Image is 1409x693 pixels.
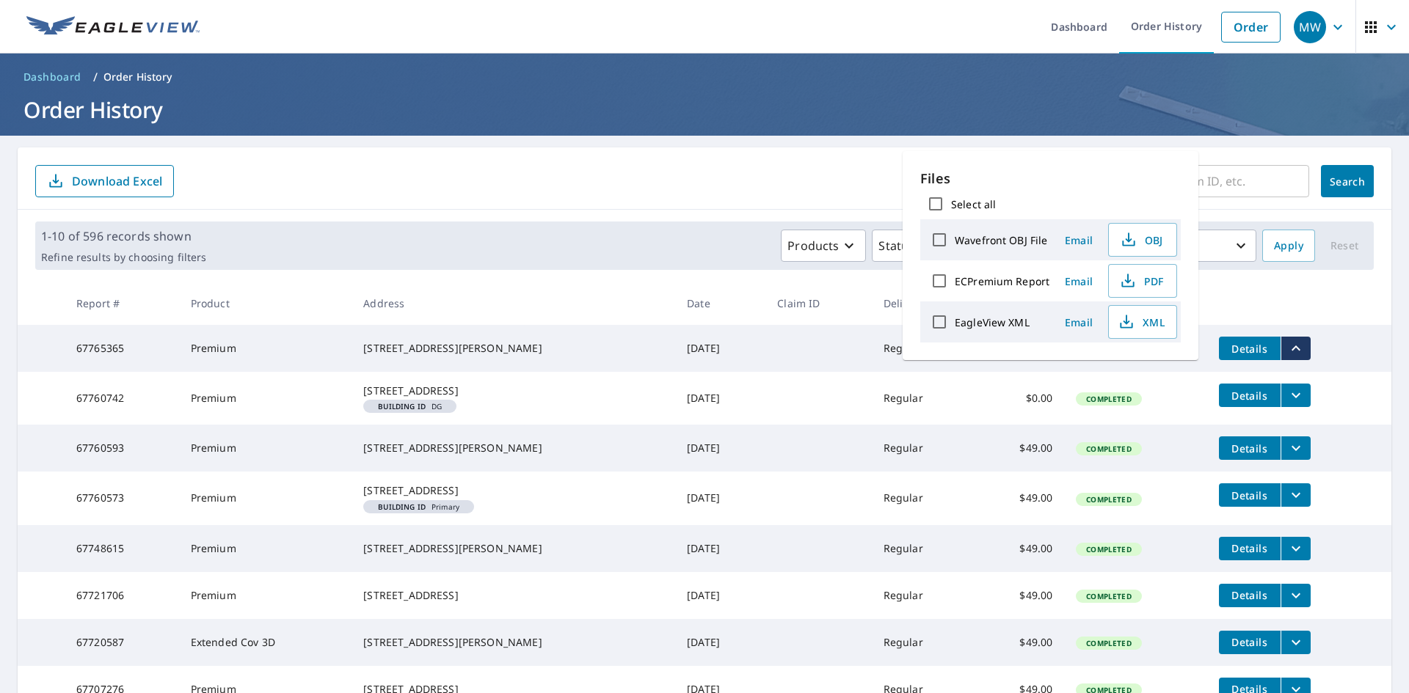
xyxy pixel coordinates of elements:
button: Search [1321,165,1374,197]
button: Email [1055,311,1102,334]
td: Premium [179,572,352,619]
td: Premium [179,472,352,524]
td: Regular [872,572,975,619]
button: detailsBtn-67720587 [1219,631,1281,654]
div: MW [1294,11,1326,43]
td: $49.00 [974,525,1064,572]
td: Regular [872,619,975,666]
td: 67760593 [65,425,179,472]
span: Details [1228,635,1272,649]
span: Details [1228,441,1272,455]
button: filesDropdownBtn-67720587 [1281,631,1311,654]
a: Dashboard [18,65,87,89]
span: Details [1228,588,1272,602]
span: Email [1061,233,1096,247]
th: Date [675,282,765,325]
div: [STREET_ADDRESS][PERSON_NAME] [363,341,663,356]
td: [DATE] [675,572,765,619]
span: OBJ [1118,231,1165,249]
label: Wavefront OBJ File [955,233,1047,247]
span: DG [369,403,451,410]
button: Apply [1262,230,1315,262]
label: Select all [951,197,996,211]
th: Report # [65,282,179,325]
p: 1-10 of 596 records shown [41,227,206,245]
button: filesDropdownBtn-67760742 [1281,384,1311,407]
td: Premium [179,325,352,372]
button: Email [1055,229,1102,252]
button: filesDropdownBtn-67760593 [1281,436,1311,460]
label: EagleView XML [955,315,1030,329]
a: Order [1221,12,1281,43]
div: [STREET_ADDRESS][PERSON_NAME] [363,541,663,556]
td: Regular [872,525,975,572]
td: Regular [872,472,975,524]
p: Download Excel [72,173,162,189]
button: Download Excel [35,165,174,197]
td: 67765365 [65,325,179,372]
span: Search [1333,175,1362,188]
p: Status [878,237,914,254]
button: filesDropdownBtn-67765365 [1281,337,1311,360]
td: [DATE] [675,425,765,472]
span: Completed [1077,394,1140,404]
span: Completed [1077,494,1140,505]
img: EV Logo [26,16,200,38]
div: [STREET_ADDRESS] [363,384,663,398]
div: [STREET_ADDRESS][PERSON_NAME] [363,635,663,650]
button: detailsBtn-67765365 [1219,337,1281,360]
td: Premium [179,372,352,425]
td: Regular [872,325,975,372]
label: ECPremium Report [955,274,1049,288]
td: 67721706 [65,572,179,619]
button: detailsBtn-67760593 [1219,436,1281,460]
p: Files [920,169,1181,188]
span: Completed [1077,591,1140,601]
button: XML [1108,305,1177,339]
td: Extended Cov 3D [179,619,352,666]
span: Details [1228,389,1272,403]
p: Products [787,237,839,254]
td: [DATE] [675,325,765,372]
td: $0.00 [974,372,1064,425]
li: / [93,68,98,86]
span: Completed [1077,444,1140,454]
button: OBJ [1108,223,1177,257]
button: filesDropdownBtn-67760573 [1281,483,1311,507]
th: Claim ID [765,282,871,325]
span: Apply [1274,237,1303,255]
nav: breadcrumb [18,65,1391,89]
span: Completed [1077,638,1140,648]
button: detailsBtn-67721706 [1219,584,1281,607]
p: Order History [103,70,172,84]
td: 67760573 [65,472,179,524]
span: XML [1118,313,1165,331]
td: $49.00 [974,425,1064,472]
p: Refine results by choosing filters [41,251,206,264]
div: [STREET_ADDRESS] [363,483,663,498]
em: Building ID [378,503,426,510]
h1: Order History [18,95,1391,125]
td: Premium [179,525,352,572]
button: Status [872,230,942,262]
span: Details [1228,488,1272,502]
span: PDF [1118,272,1165,290]
button: Email [1055,270,1102,293]
button: filesDropdownBtn-67721706 [1281,584,1311,607]
button: detailsBtn-67748615 [1219,537,1281,560]
span: Email [1061,274,1096,288]
em: Building ID [378,403,426,410]
th: Address [352,282,675,325]
td: $49.00 [974,472,1064,524]
td: [DATE] [675,472,765,524]
th: Delivery [872,282,975,325]
button: detailsBtn-67760573 [1219,483,1281,507]
td: Regular [872,372,975,425]
span: Dashboard [23,70,81,84]
span: Email [1061,315,1096,329]
button: detailsBtn-67760742 [1219,384,1281,407]
td: 67748615 [65,525,179,572]
td: 67760742 [65,372,179,425]
td: [DATE] [675,525,765,572]
div: [STREET_ADDRESS][PERSON_NAME] [363,441,663,455]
